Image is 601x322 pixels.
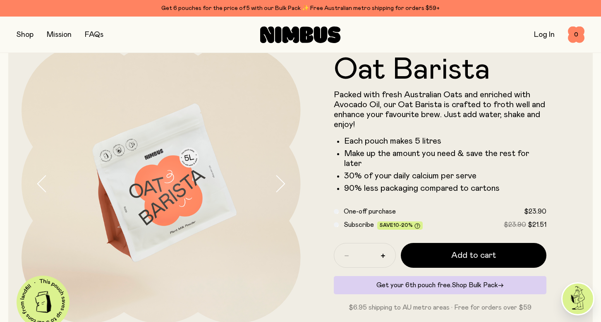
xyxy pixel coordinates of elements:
div: Domain: [DOMAIN_NAME] [22,22,91,28]
img: agent [563,284,593,314]
a: FAQs [85,31,103,38]
p: $6.95 shipping to AU metro areas · Free for orders over $59 [334,303,547,312]
span: One-off purchase [344,208,396,215]
div: Domain Overview [31,49,74,54]
img: tab_domain_overview_orange.svg [22,48,29,55]
div: Keywords by Traffic [91,49,139,54]
div: v 4.0.25 [23,13,41,20]
li: Each pouch makes 5 litres [344,136,547,146]
span: 10-20% [393,223,413,228]
span: Add to cart [451,250,496,261]
span: Shop Bulk Pack [452,282,498,288]
img: website_grey.svg [13,22,20,28]
span: $23.90 [504,221,526,228]
img: logo_orange.svg [13,13,20,20]
li: Make up the amount you need & save the rest for later [344,149,547,168]
div: Get 6 pouches for the price of 5 with our Bulk Pack ✨ Free Australian metro shipping for orders $59+ [17,3,584,13]
li: 30% of your daily calcium per serve [344,171,547,181]
h1: Oat Barista [334,55,547,85]
a: Shop Bulk Pack→ [452,282,504,288]
li: 90% less packaging compared to cartons [344,183,547,193]
img: tab_keywords_by_traffic_grey.svg [82,48,89,55]
button: Add to cart [401,243,547,268]
a: Log In [534,31,555,38]
div: Get your 6th pouch free. [334,276,547,294]
a: Mission [47,31,72,38]
span: $23.90 [524,208,546,215]
p: Packed with fresh Australian Oats and enriched with Avocado Oil, our Oat Barista is crafted to fr... [334,90,547,130]
span: Save [380,223,420,229]
button: 0 [568,26,584,43]
span: Subscribe [344,221,374,228]
span: $21.51 [528,221,546,228]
